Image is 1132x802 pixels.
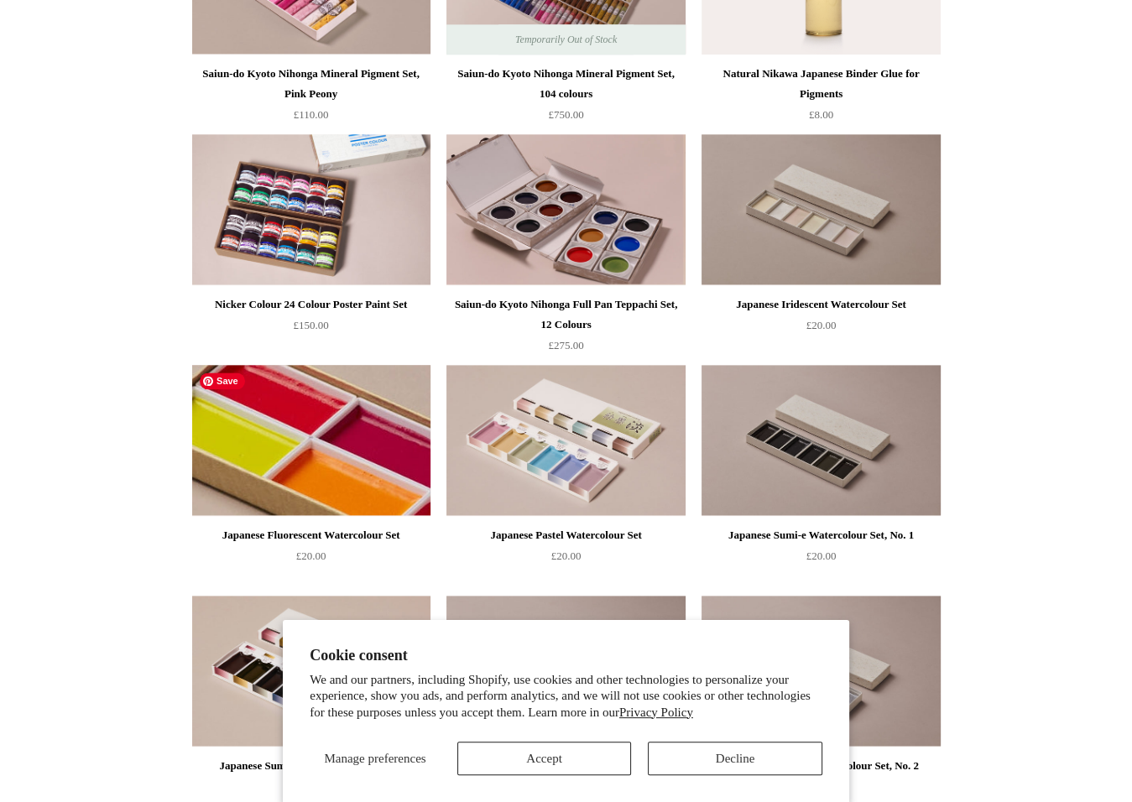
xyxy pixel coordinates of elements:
[310,647,822,664] h2: Cookie consent
[196,64,426,104] div: Saiun-do Kyoto Nihonga Mineral Pigment Set, Pink Peony
[702,134,940,285] img: Japanese Iridescent Watercolour Set
[457,742,632,775] button: Accept
[192,134,430,285] a: Nicker Colour 24 Colour Poster Paint Set Nicker Colour 24 Colour Poster Paint Set
[702,134,940,285] a: Japanese Iridescent Watercolour Set Japanese Iridescent Watercolour Set
[192,525,430,594] a: Japanese Fluorescent Watercolour Set £20.00
[446,134,685,285] a: Saiun-do Kyoto Nihonga Full Pan Teppachi Set, 12 Colours Saiun-do Kyoto Nihonga Full Pan Teppachi...
[192,64,430,133] a: Saiun-do Kyoto Nihonga Mineral Pigment Set, Pink Peony £110.00
[196,525,426,545] div: Japanese Fluorescent Watercolour Set
[702,596,940,747] img: Japanese Metallics Watercolour Set, No. 2
[196,756,426,776] div: Japanese Sumi-e Watercolour Set, No.2
[702,365,940,516] a: Japanese Sumi-e Watercolour Set, No. 1 Japanese Sumi-e Watercolour Set, No. 1
[706,294,936,315] div: Japanese Iridescent Watercolour Set
[809,108,833,121] span: £8.00
[702,596,940,747] a: Japanese Metallics Watercolour Set, No. 2 Japanese Metallics Watercolour Set, No. 2
[192,596,430,747] a: Japanese Sumi-e Watercolour Set, No.2 Japanese Sumi-e Watercolour Set, No.2
[192,365,430,516] a: Japanese Fluorescent Watercolour Set Japanese Fluorescent Watercolour Set
[310,672,822,721] p: We and our partners, including Shopify, use cookies and other technologies to personalize your ex...
[702,64,940,133] a: Natural Nikawa Japanese Binder Glue for Pigments £8.00
[200,372,245,389] span: Save
[446,64,685,133] a: Saiun-do Kyoto Nihonga Mineral Pigment Set, 104 colours £750.00
[294,108,329,121] span: £110.00
[192,134,430,285] img: Nicker Colour 24 Colour Poster Paint Set
[451,64,681,104] div: Saiun-do Kyoto Nihonga Mineral Pigment Set, 104 colours
[648,742,822,775] button: Decline
[446,365,685,516] img: Japanese Pastel Watercolour Set
[310,742,441,775] button: Manage preferences
[702,525,940,594] a: Japanese Sumi-e Watercolour Set, No. 1 £20.00
[192,365,430,516] img: Japanese Fluorescent Watercolour Set
[619,706,693,719] a: Privacy Policy
[446,525,685,594] a: Japanese Pastel Watercolour Set £20.00
[446,294,685,363] a: Saiun-do Kyoto Nihonga Full Pan Teppachi Set, 12 Colours £275.00
[702,365,940,516] img: Japanese Sumi-e Watercolour Set, No. 1
[806,319,837,331] span: £20.00
[706,525,936,545] div: Japanese Sumi-e Watercolour Set, No. 1
[548,108,583,121] span: £750.00
[446,134,685,285] img: Saiun-do Kyoto Nihonga Full Pan Teppachi Set, 12 Colours
[446,365,685,516] a: Japanese Pastel Watercolour Set Japanese Pastel Watercolour Set
[451,525,681,545] div: Japanese Pastel Watercolour Set
[192,596,430,747] img: Japanese Sumi-e Watercolour Set, No.2
[551,549,582,562] span: £20.00
[806,549,837,562] span: £20.00
[446,596,685,747] img: Japanese Metallics Watercolour Set, No. 1
[296,549,326,562] span: £20.00
[446,596,685,747] a: Japanese Metallics Watercolour Set, No. 1 Japanese Metallics Watercolour Set, No. 1
[498,24,634,55] span: Temporarily Out of Stock
[324,752,425,765] span: Manage preferences
[293,319,328,331] span: £150.00
[548,339,583,352] span: £275.00
[451,294,681,335] div: Saiun-do Kyoto Nihonga Full Pan Teppachi Set, 12 Colours
[196,294,426,315] div: Nicker Colour 24 Colour Poster Paint Set
[702,294,940,363] a: Japanese Iridescent Watercolour Set £20.00
[706,64,936,104] div: Natural Nikawa Japanese Binder Glue for Pigments
[192,294,430,363] a: Nicker Colour 24 Colour Poster Paint Set £150.00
